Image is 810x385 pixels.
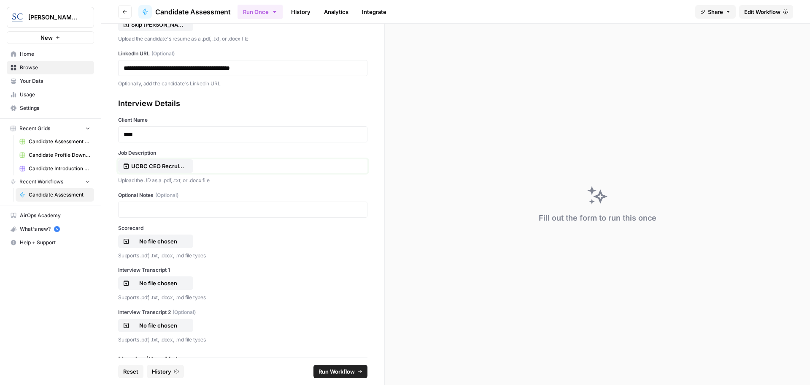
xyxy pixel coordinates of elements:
[118,354,367,366] div: Handwritten Notes
[118,176,367,185] p: Upload the JD as a .pdf, .txt, or .docx file
[16,148,94,162] a: Candidate Profile Download Sheet
[118,224,367,232] label: Scorecard
[28,13,79,22] span: [PERSON_NAME] [GEOGRAPHIC_DATA]
[131,321,185,330] p: No file chosen
[7,209,94,222] a: AirOps Academy
[118,35,367,43] p: Upload the candidate's resume as a .pdf, .txt, or .docx file
[20,212,90,219] span: AirOps Academy
[118,18,193,31] button: Skip [PERSON_NAME] Jr Resume 8 2025.doc
[313,365,367,378] button: Run Workflow
[20,239,90,246] span: Help + Support
[151,50,175,57] span: (Optional)
[131,162,185,170] p: UCBC CEO Recruitment Profile Final [DATE].pdf
[118,116,367,124] label: Client Name
[118,276,193,290] button: No file chosen
[118,365,143,378] button: Reset
[152,367,171,376] span: History
[7,31,94,44] button: New
[10,10,25,25] img: Stanton Chase Nashville Logo
[29,191,90,199] span: Candidate Assessment
[7,223,94,235] div: What's new?
[40,33,53,42] span: New
[118,266,367,274] label: Interview Transcript 1
[118,50,367,57] label: LinkedIn URL
[118,336,367,344] p: Supports .pdf, .txt, .docx, .md file types
[20,77,90,85] span: Your Data
[238,5,283,19] button: Run Once
[7,222,94,236] button: What's new? 5
[118,79,367,88] p: Optionally, add the candidate's Linkedin URL
[7,101,94,115] a: Settings
[7,122,94,135] button: Recent Grids
[695,5,736,19] button: Share
[20,104,90,112] span: Settings
[20,64,90,71] span: Browse
[118,309,367,316] label: Interview Transcript 2
[708,8,723,16] span: Share
[7,61,94,74] a: Browse
[739,5,793,19] a: Edit Workflow
[7,88,94,101] a: Usage
[319,367,355,376] span: Run Workflow
[7,74,94,88] a: Your Data
[16,162,94,175] a: Candidate Introduction Download Sheet
[7,7,94,28] button: Workspace: Stanton Chase Nashville
[131,279,185,287] p: No file chosen
[19,125,50,132] span: Recent Grids
[7,175,94,188] button: Recent Workflows
[118,149,367,157] label: Job Description
[123,367,138,376] span: Reset
[56,227,58,231] text: 5
[16,135,94,148] a: Candidate Assessment Download Sheet
[155,191,178,199] span: (Optional)
[539,212,656,224] div: Fill out the form to run this once
[118,159,193,173] button: UCBC CEO Recruitment Profile Final [DATE].pdf
[319,5,354,19] a: Analytics
[118,251,367,260] p: Supports .pdf, .txt, .docx, .md file types
[744,8,780,16] span: Edit Workflow
[20,91,90,98] span: Usage
[118,98,367,109] div: Interview Details
[147,365,184,378] button: History
[131,237,185,246] p: No file chosen
[7,47,94,61] a: Home
[173,309,196,316] span: (Optional)
[29,138,90,145] span: Candidate Assessment Download Sheet
[20,50,90,58] span: Home
[118,319,193,332] button: No file chosen
[54,226,60,232] a: 5
[29,165,90,172] span: Candidate Introduction Download Sheet
[16,188,94,202] a: Candidate Assessment
[118,293,367,302] p: Supports .pdf, .txt, .docx, .md file types
[357,5,391,19] a: Integrate
[118,191,367,199] label: Optional Notes
[29,151,90,159] span: Candidate Profile Download Sheet
[118,235,193,248] button: No file chosen
[7,236,94,249] button: Help + Support
[131,20,185,29] p: Skip [PERSON_NAME] Jr Resume 8 2025.doc
[19,178,63,186] span: Recent Workflows
[155,7,231,17] span: Candidate Assessment
[138,5,231,19] a: Candidate Assessment
[286,5,316,19] a: History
